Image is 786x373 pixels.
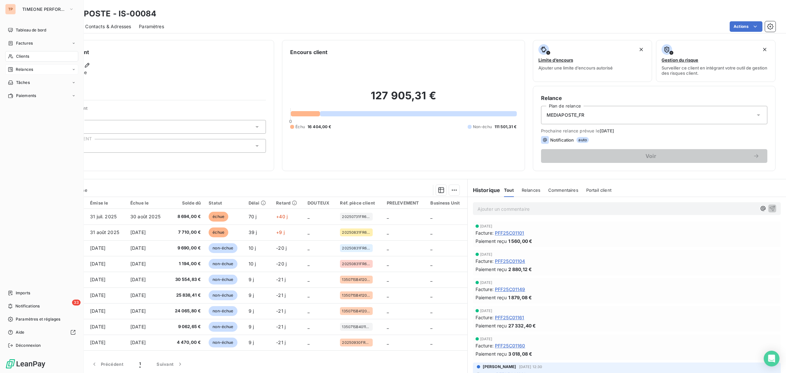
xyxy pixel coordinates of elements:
[5,327,78,338] a: Aide
[387,340,389,345] span: _
[209,338,237,347] span: non-échue
[16,53,29,59] span: Clients
[387,229,389,235] span: _
[476,286,494,293] span: Facture :
[308,229,309,235] span: _
[476,294,507,301] span: Paiement reçu
[249,261,256,266] span: 10 j
[342,325,371,329] span: 135071SB4011441
[72,300,81,305] span: 33
[541,94,767,102] h6: Relance
[130,340,146,345] span: [DATE]
[16,290,30,296] span: Imports
[16,27,46,33] span: Tableau de bord
[342,278,371,282] span: 135071SB4120345
[662,57,698,63] span: Gestion du risque
[662,65,770,76] span: Surveiller ce client en intégrant votre outil de gestion des risques client.
[130,261,146,266] span: [DATE]
[90,308,105,314] span: [DATE]
[473,124,492,130] span: Non-échu
[764,351,779,366] div: Open Intercom Messenger
[90,340,105,345] span: [DATE]
[730,21,762,32] button: Actions
[308,324,309,329] span: _
[249,308,254,314] span: 9 j
[519,365,542,369] span: [DATE] 12:30
[387,292,389,298] span: _
[548,187,578,193] span: Commentaires
[476,258,494,265] span: Facture :
[172,339,201,346] span: 4 470,00 €
[90,292,105,298] span: [DATE]
[480,281,493,285] span: [DATE]
[468,186,500,194] h6: Historique
[541,128,767,133] span: Prochaine relance prévue le
[295,124,305,130] span: Échu
[342,215,371,219] span: 20250731FR66109
[547,112,585,118] span: MEDIAPOSTE_FR
[16,67,33,72] span: Relances
[131,357,149,371] button: 1
[209,290,237,300] span: non-échue
[342,293,371,297] span: 135071SB4120345
[172,213,201,220] span: 8 694,00 €
[586,187,611,193] span: Portail client
[172,324,201,330] span: 9 062,65 €
[656,40,776,82] button: Gestion du risqueSurveiller ce client en intégrant votre outil de gestion des risques client.
[495,342,525,349] span: PFF25C01160
[130,292,146,298] span: [DATE]
[249,245,256,251] span: 10 j
[172,245,201,251] span: 9 690,00 €
[53,106,266,115] span: Propriétés Client
[130,214,160,219] span: 30 août 2025
[130,308,146,314] span: [DATE]
[600,128,614,133] span: [DATE]
[209,322,237,332] span: non-échue
[576,137,589,143] span: auto
[308,277,309,282] span: _
[149,357,191,371] button: Suivant
[130,229,146,235] span: [DATE]
[130,324,146,329] span: [DATE]
[90,261,105,266] span: [DATE]
[538,65,613,70] span: Ajouter une limite d’encours autorisé
[85,23,131,30] span: Contacts & Adresses
[342,341,371,344] span: 20250930FR66285
[430,200,463,206] div: Business Unit
[249,340,254,345] span: 9 j
[430,277,432,282] span: _
[522,187,540,193] span: Relances
[538,57,573,63] span: Limite d’encours
[249,229,257,235] span: 39 j
[249,324,254,329] span: 9 j
[533,40,652,82] button: Limite d’encoursAjouter une limite d’encours autorisé
[16,329,25,335] span: Aide
[5,359,46,369] img: Logo LeanPay
[430,261,432,266] span: _
[276,292,286,298] span: -21 j
[476,238,507,245] span: Paiement reçu
[476,350,507,357] span: Paiement reçu
[476,266,507,273] span: Paiement reçu
[289,119,292,124] span: 0
[249,200,269,206] div: Délai
[209,200,240,206] div: Statut
[387,277,389,282] span: _
[308,308,309,314] span: _
[430,229,432,235] span: _
[430,340,432,345] span: _
[504,187,514,193] span: Tout
[276,229,285,235] span: +9 j
[90,277,105,282] span: [DATE]
[308,124,331,130] span: 16 404,00 €
[5,4,16,14] div: TP
[249,292,254,298] span: 9 j
[549,153,753,159] span: Voir
[16,93,36,99] span: Paiements
[209,259,237,269] span: non-échue
[15,303,40,309] span: Notifications
[483,364,516,370] span: [PERSON_NAME]
[308,261,309,266] span: _
[139,23,164,30] span: Paramètres
[342,230,371,234] span: 20250831FR66188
